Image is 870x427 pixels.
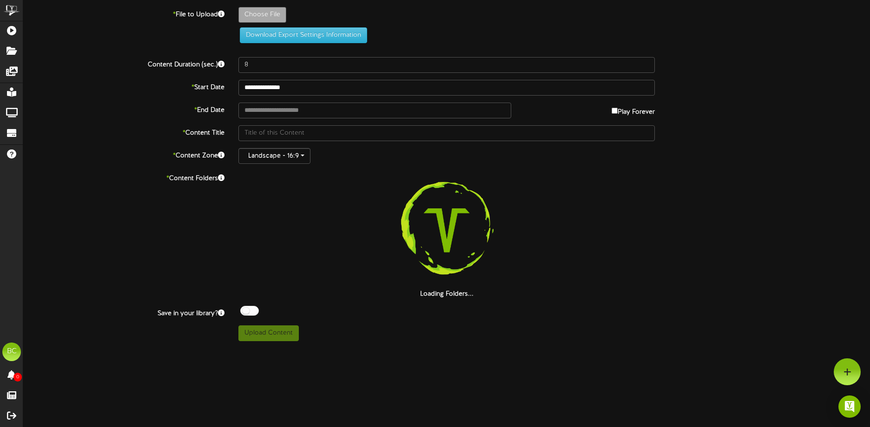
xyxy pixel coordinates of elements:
[16,80,231,92] label: Start Date
[16,103,231,115] label: End Date
[612,103,655,117] label: Play Forever
[420,291,474,298] strong: Loading Folders...
[238,148,310,164] button: Landscape - 16:9
[238,325,299,341] button: Upload Content
[16,171,231,183] label: Content Folders
[16,125,231,138] label: Content Title
[16,148,231,161] label: Content Zone
[612,108,618,114] input: Play Forever
[13,373,22,382] span: 0
[16,57,231,70] label: Content Duration (sec.)
[16,306,231,318] label: Save in your library?
[838,395,861,418] div: Open Intercom Messenger
[238,125,655,141] input: Title of this Content
[235,32,367,39] a: Download Export Settings Information
[240,27,367,43] button: Download Export Settings Information
[387,171,506,290] img: loading-spinner-3.png
[16,7,231,19] label: File to Upload
[2,343,21,361] div: BC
